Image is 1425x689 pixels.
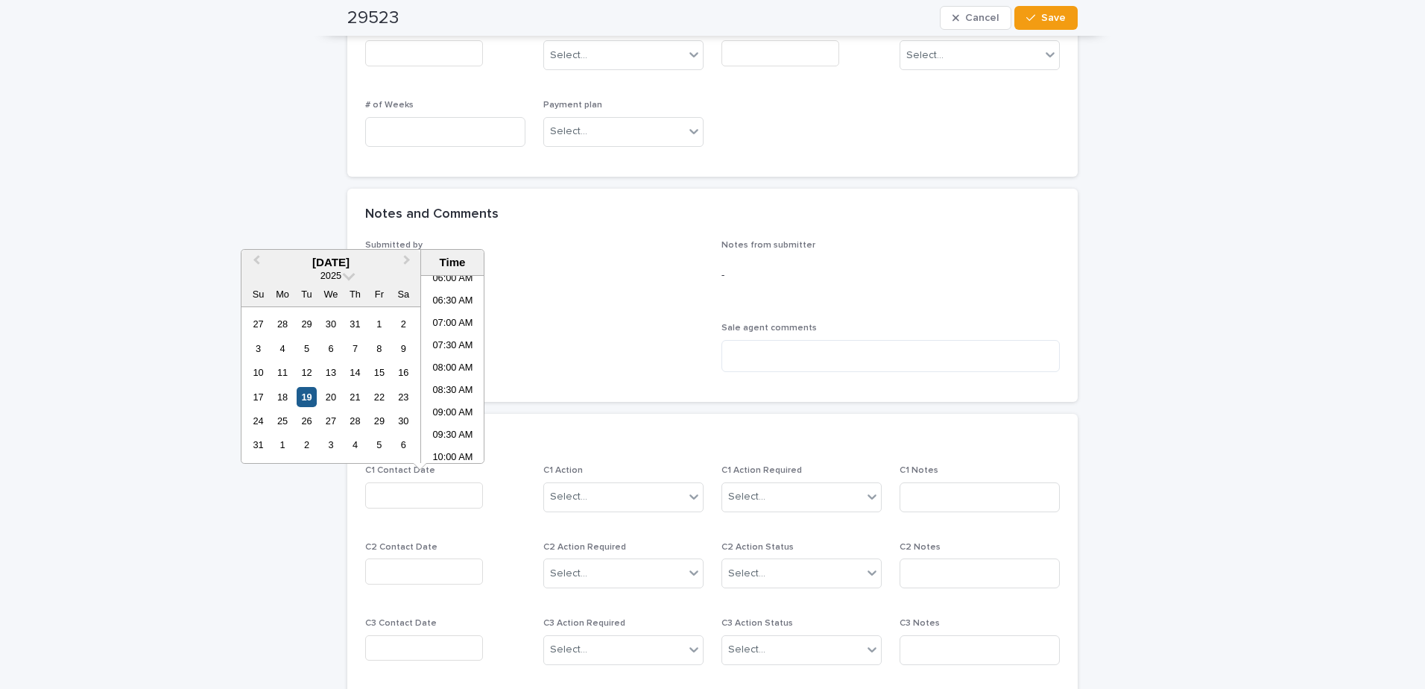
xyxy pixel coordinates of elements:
span: Sale agent comments [721,324,817,333]
div: Choose Thursday, July 31st, 2025 [345,314,365,334]
span: Submitted by [365,241,423,250]
li: 08:00 AM [421,358,484,380]
div: Choose Friday, August 8th, 2025 [369,339,389,359]
span: 2025 [320,270,341,281]
div: Select... [728,566,765,582]
span: Cancel [965,13,999,23]
li: 07:30 AM [421,336,484,358]
div: Choose Tuesday, August 19th, 2025 [297,387,317,407]
button: Next Month [396,251,420,275]
div: Choose Thursday, August 28th, 2025 [345,411,365,431]
li: 09:30 AM [421,425,484,447]
li: 07:00 AM [421,313,484,336]
div: Select... [728,489,765,505]
p: [PERSON_NAME] [365,257,704,273]
div: Su [248,284,268,304]
span: C2 Action Status [721,543,794,552]
div: Choose Friday, August 22nd, 2025 [369,387,389,407]
div: Choose Tuesday, August 5th, 2025 [297,339,317,359]
div: Choose Saturday, August 2nd, 2025 [394,314,414,334]
div: Choose Wednesday, August 20th, 2025 [320,387,341,407]
div: Select... [550,124,587,139]
div: Choose Sunday, August 24th, 2025 [248,411,268,431]
li: 09:00 AM [421,403,484,425]
div: Choose Friday, August 29th, 2025 [369,411,389,431]
div: Tu [297,284,317,304]
div: Choose Wednesday, July 30th, 2025 [320,314,341,334]
div: Choose Wednesday, August 13th, 2025 [320,362,341,383]
div: Select... [550,642,587,658]
span: Notes from submitter [721,241,815,250]
div: Choose Tuesday, July 29th, 2025 [297,314,317,334]
div: Choose Thursday, August 7th, 2025 [345,339,365,359]
div: Choose Monday, August 18th, 2025 [272,387,292,407]
div: Choose Friday, August 15th, 2025 [369,362,389,383]
div: [DATE] [241,256,420,269]
span: C3 Contact Date [365,619,437,628]
span: C3 Action Required [543,619,625,628]
div: Select... [550,566,587,582]
div: Choose Wednesday, August 27th, 2025 [320,411,341,431]
li: 06:30 AM [421,291,484,313]
div: Choose Sunday, August 17th, 2025 [248,387,268,407]
div: Choose Sunday, August 10th, 2025 [248,362,268,383]
div: Choose Sunday, August 3rd, 2025 [248,339,268,359]
span: Payment plan [543,101,602,110]
div: Choose Saturday, August 30th, 2025 [394,411,414,431]
div: We [320,284,341,304]
span: C2 Contact Date [365,543,437,552]
div: Select... [728,642,765,658]
div: Choose Sunday, July 27th, 2025 [248,314,268,334]
div: Choose Monday, September 1st, 2025 [272,435,292,455]
p: - [721,268,1060,283]
div: Choose Wednesday, August 6th, 2025 [320,339,341,359]
span: C1 Action Required [721,466,802,475]
div: Choose Monday, July 28th, 2025 [272,314,292,334]
li: 08:30 AM [421,380,484,403]
div: Choose Monday, August 25th, 2025 [272,411,292,431]
div: Choose Thursday, August 21st, 2025 [345,387,365,407]
div: Fr [369,284,389,304]
div: Select... [550,48,587,63]
div: Choose Sunday, August 31st, 2025 [248,435,268,455]
button: Cancel [940,6,1011,30]
li: 06:00 AM [421,268,484,291]
span: C3 Notes [900,619,940,628]
div: Choose Monday, August 11th, 2025 [272,362,292,383]
button: Save [1014,6,1078,30]
div: Choose Saturday, August 16th, 2025 [394,362,414,383]
li: 10:00 AM [421,447,484,470]
span: C1 Action [543,466,583,475]
div: Choose Friday, August 1st, 2025 [369,314,389,334]
span: C2 Notes [900,543,941,552]
span: # of Weeks [365,101,414,110]
div: Choose Saturday, August 23rd, 2025 [394,387,414,407]
div: Choose Thursday, August 14th, 2025 [345,362,365,383]
div: Choose Wednesday, September 3rd, 2025 [320,435,341,455]
div: Choose Monday, August 4th, 2025 [272,339,292,359]
h2: 29523 [347,7,399,29]
div: month 2025-08 [246,312,415,457]
div: Choose Tuesday, September 2nd, 2025 [297,435,317,455]
div: Choose Tuesday, August 26th, 2025 [297,411,317,431]
span: Save [1041,13,1066,23]
div: Th [345,284,365,304]
div: Select... [550,489,587,505]
div: Select... [906,48,944,63]
h2: Notes and Comments [365,207,499,223]
div: Mo [272,284,292,304]
div: Choose Saturday, August 9th, 2025 [394,339,414,359]
div: Time [425,256,480,269]
div: Choose Tuesday, August 12th, 2025 [297,362,317,383]
div: Sa [394,284,414,304]
div: Choose Friday, September 5th, 2025 [369,435,389,455]
span: C2 Action Required [543,543,626,552]
div: Choose Saturday, September 6th, 2025 [394,435,414,455]
span: C3 Action Status [721,619,793,628]
button: Previous Month [243,251,267,275]
div: Choose Thursday, September 4th, 2025 [345,435,365,455]
span: C1 Notes [900,466,938,475]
